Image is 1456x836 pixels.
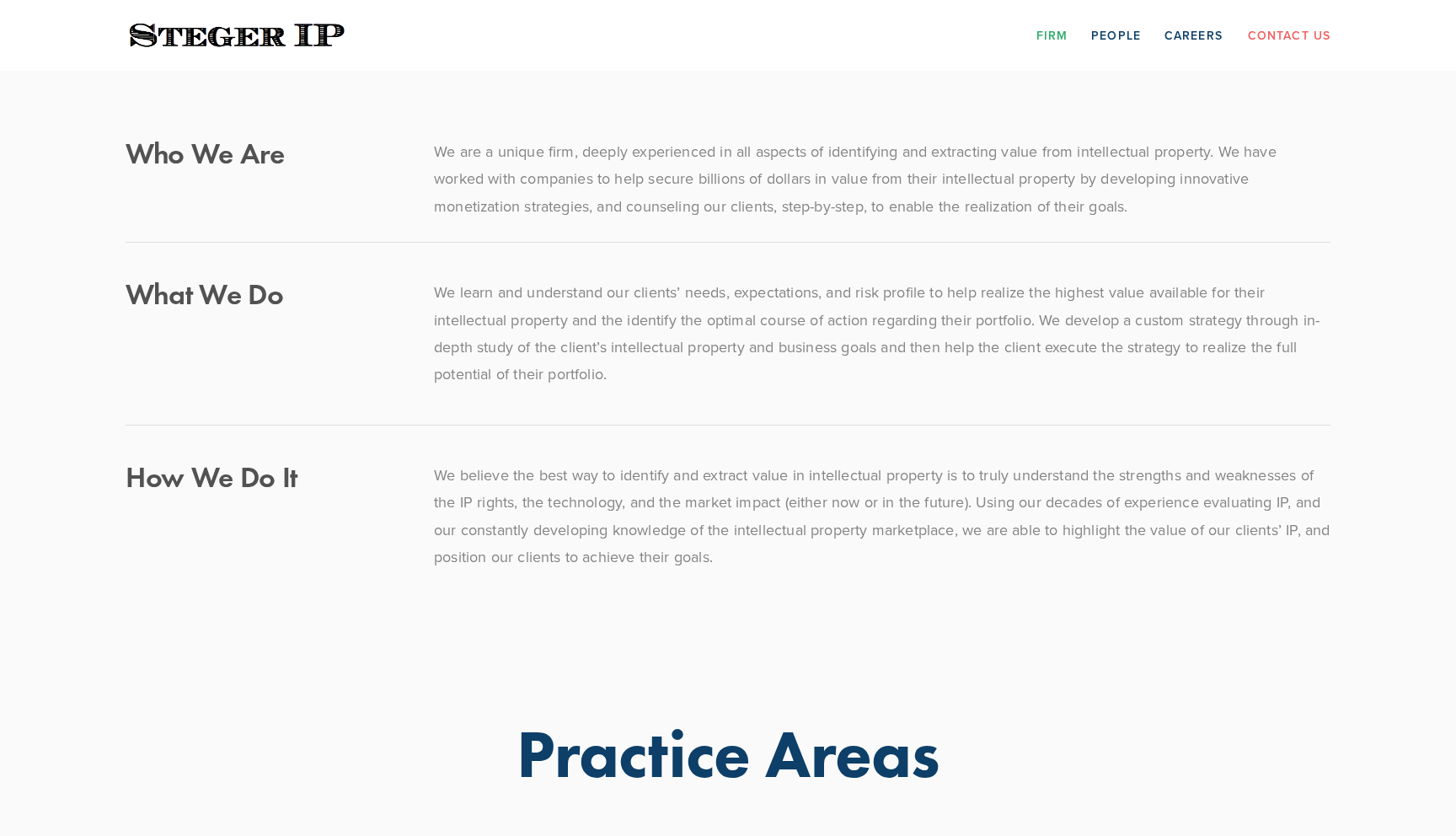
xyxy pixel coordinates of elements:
[1248,22,1330,48] a: Contact Us
[126,279,405,308] h2: What We Do
[126,19,349,52] img: Steger IP | Trust. Experience. Results.
[1036,22,1068,48] a: Firm
[434,279,1330,389] p: We learn and understand our clients’ needs, expectations, and risk profile to help realize the hi...
[1091,22,1141,48] a: People
[434,462,1330,571] p: We believe the best way to identify and extract value in intellectual property is to truly unders...
[228,720,1228,787] h1: Practice Areas
[126,138,405,168] h2: Who We Are
[434,138,1330,220] p: We are a unique firm, deeply experienced in all aspects of identifying and extracting value from ...
[126,462,405,491] h2: How We Do It
[1164,22,1223,48] a: Careers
